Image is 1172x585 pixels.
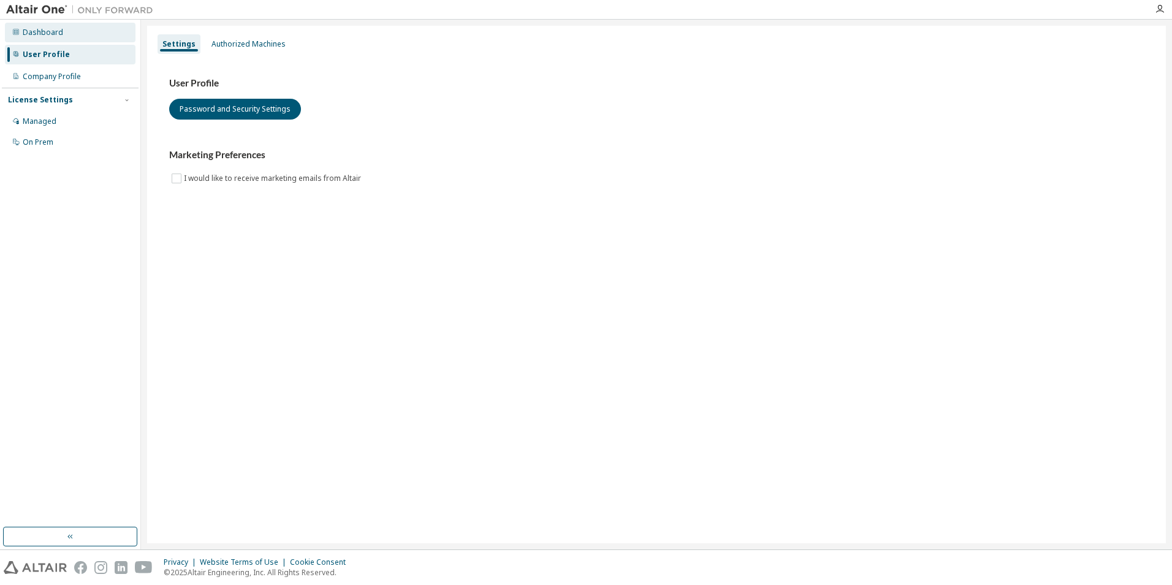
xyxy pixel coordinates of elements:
div: Managed [23,117,56,126]
p: © 2025 Altair Engineering, Inc. All Rights Reserved. [164,567,353,578]
div: Settings [162,39,196,49]
h3: User Profile [169,77,1144,90]
div: Cookie Consent [290,557,353,567]
div: User Profile [23,50,70,59]
img: facebook.svg [74,561,87,574]
div: Authorized Machines [211,39,286,49]
div: On Prem [23,137,53,147]
button: Password and Security Settings [169,99,301,120]
img: linkedin.svg [115,561,127,574]
img: youtube.svg [135,561,153,574]
div: License Settings [8,95,73,105]
div: Website Terms of Use [200,557,290,567]
img: altair_logo.svg [4,561,67,574]
img: instagram.svg [94,561,107,574]
div: Dashboard [23,28,63,37]
h3: Marketing Preferences [169,149,1144,161]
div: Company Profile [23,72,81,82]
label: I would like to receive marketing emails from Altair [184,171,363,186]
div: Privacy [164,557,200,567]
img: Altair One [6,4,159,16]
